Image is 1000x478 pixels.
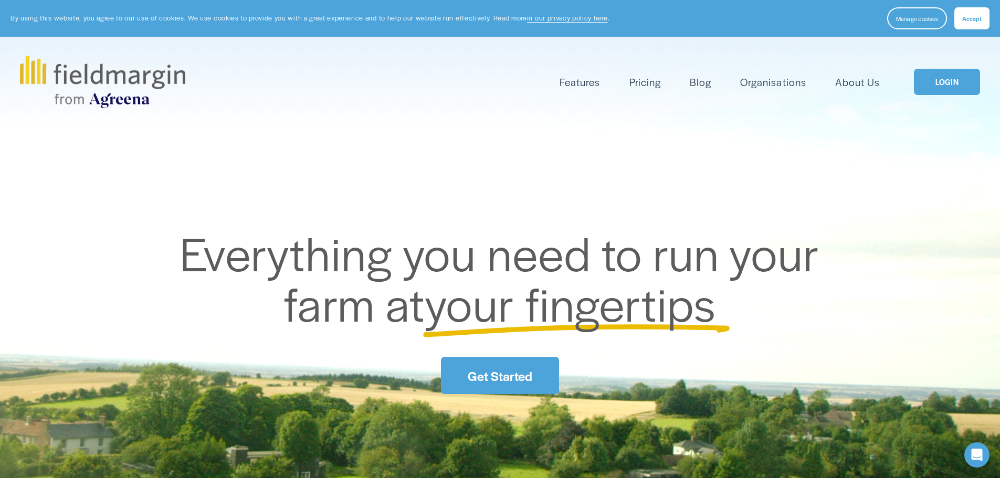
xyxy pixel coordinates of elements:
[964,442,990,468] div: Open Intercom Messenger
[527,13,608,23] a: in our privacy policy here
[441,357,559,394] a: Get Started
[740,73,806,91] a: Organisations
[914,69,980,95] a: LOGIN
[962,14,982,23] span: Accept
[180,219,830,335] span: Everything you need to run your farm at
[425,270,716,335] span: your fingertips
[896,14,938,23] span: Manage cookies
[629,73,661,91] a: Pricing
[10,13,609,23] p: By using this website, you agree to our use of cookies. We use cookies to provide you with a grea...
[560,73,600,91] a: folder dropdown
[690,73,711,91] a: Blog
[560,75,600,90] span: Features
[20,56,185,108] img: fieldmargin.com
[887,7,947,29] button: Manage cookies
[954,7,990,29] button: Accept
[835,73,880,91] a: About Us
